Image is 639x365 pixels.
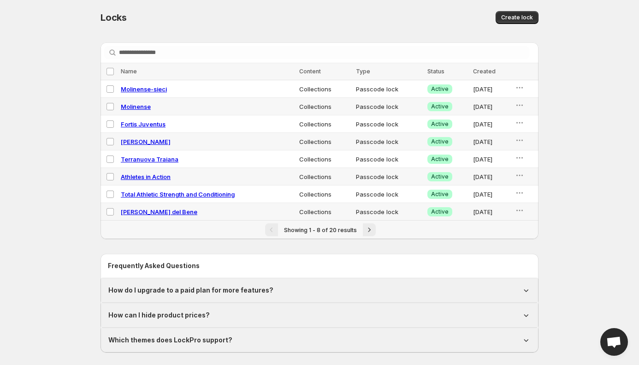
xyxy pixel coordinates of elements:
h1: Which themes does LockPro support? [108,335,232,345]
td: Passcode lock [353,115,425,133]
a: Terranuova Traiana [121,156,178,163]
span: Active [431,191,449,198]
td: Collections [296,168,353,185]
span: Active [431,156,449,163]
span: Type [356,68,370,75]
a: Open chat [600,328,628,356]
span: Content [299,68,321,75]
td: Collections [296,133,353,150]
td: Passcode lock [353,150,425,168]
span: Active [431,208,449,215]
span: Active [431,103,449,110]
td: Collections [296,115,353,133]
a: [PERSON_NAME] [121,138,171,145]
a: [PERSON_NAME] del Bene [121,208,197,215]
td: Collections [296,203,353,221]
td: Passcode lock [353,185,425,203]
td: [DATE] [470,150,512,168]
nav: Pagination [101,220,538,239]
h2: Frequently Asked Questions [108,261,531,270]
span: Name [121,68,137,75]
td: Collections [296,98,353,115]
td: Passcode lock [353,133,425,150]
td: Collections [296,80,353,98]
button: Create lock [496,11,538,24]
span: Showing 1 - 8 of 20 results [284,227,357,233]
td: Collections [296,185,353,203]
h1: How do I upgrade to a paid plan for more features? [108,286,273,295]
span: Active [431,138,449,145]
span: Active [431,173,449,180]
span: Active [431,120,449,128]
a: Fortis Juventus [121,120,166,128]
td: Passcode lock [353,203,425,221]
h1: How can I hide product prices? [108,311,210,320]
a: Total Athletic Strength and Conditioning [121,191,235,198]
td: Passcode lock [353,80,425,98]
button: Next [363,223,376,236]
td: Passcode lock [353,98,425,115]
td: [DATE] [470,115,512,133]
span: Active [431,85,449,93]
td: Collections [296,150,353,168]
span: Create lock [501,14,533,21]
td: [DATE] [470,80,512,98]
span: Status [427,68,444,75]
td: [DATE] [470,185,512,203]
a: Molinense [121,103,151,110]
td: [DATE] [470,98,512,115]
td: [DATE] [470,133,512,150]
a: Molinense-sieci [121,85,167,93]
td: [DATE] [470,168,512,185]
td: Passcode lock [353,168,425,185]
span: Created [473,68,496,75]
td: [DATE] [470,203,512,221]
a: Athletes in Action [121,173,171,180]
span: Locks [101,12,127,23]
